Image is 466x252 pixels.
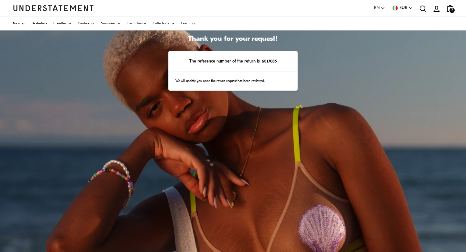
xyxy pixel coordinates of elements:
a: Collections [153,17,175,30]
span: EUR [399,5,407,12]
span: Swimwear [101,22,116,25]
p: The reference number of the return is: [175,58,291,65]
span: Learn [181,22,190,25]
a: New [13,17,25,30]
span: Collections [153,22,169,25]
span: EN [374,5,380,12]
button: EN [374,5,385,12]
strong: 6817035 [261,59,277,63]
span: Panties [78,22,89,25]
a: Bestsellers [32,17,47,30]
span: New [13,22,20,25]
a: Understatement Homepage [13,5,94,11]
a: Learn [181,17,195,30]
a: Swimwear [101,17,121,30]
h1: Thank you for your request! [168,35,298,44]
button: EUR [392,5,413,12]
a: Bralettes [53,17,72,30]
a: Panties [78,17,94,30]
span: Bralettes [53,22,66,25]
div: We will update you once the return request has been reviewed. [169,72,297,91]
a: 2 [443,2,457,15]
span: Last Chance [128,22,146,25]
span: 2 [449,8,455,13]
a: Last Chance [128,17,146,30]
span: Bestsellers [32,22,47,25]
